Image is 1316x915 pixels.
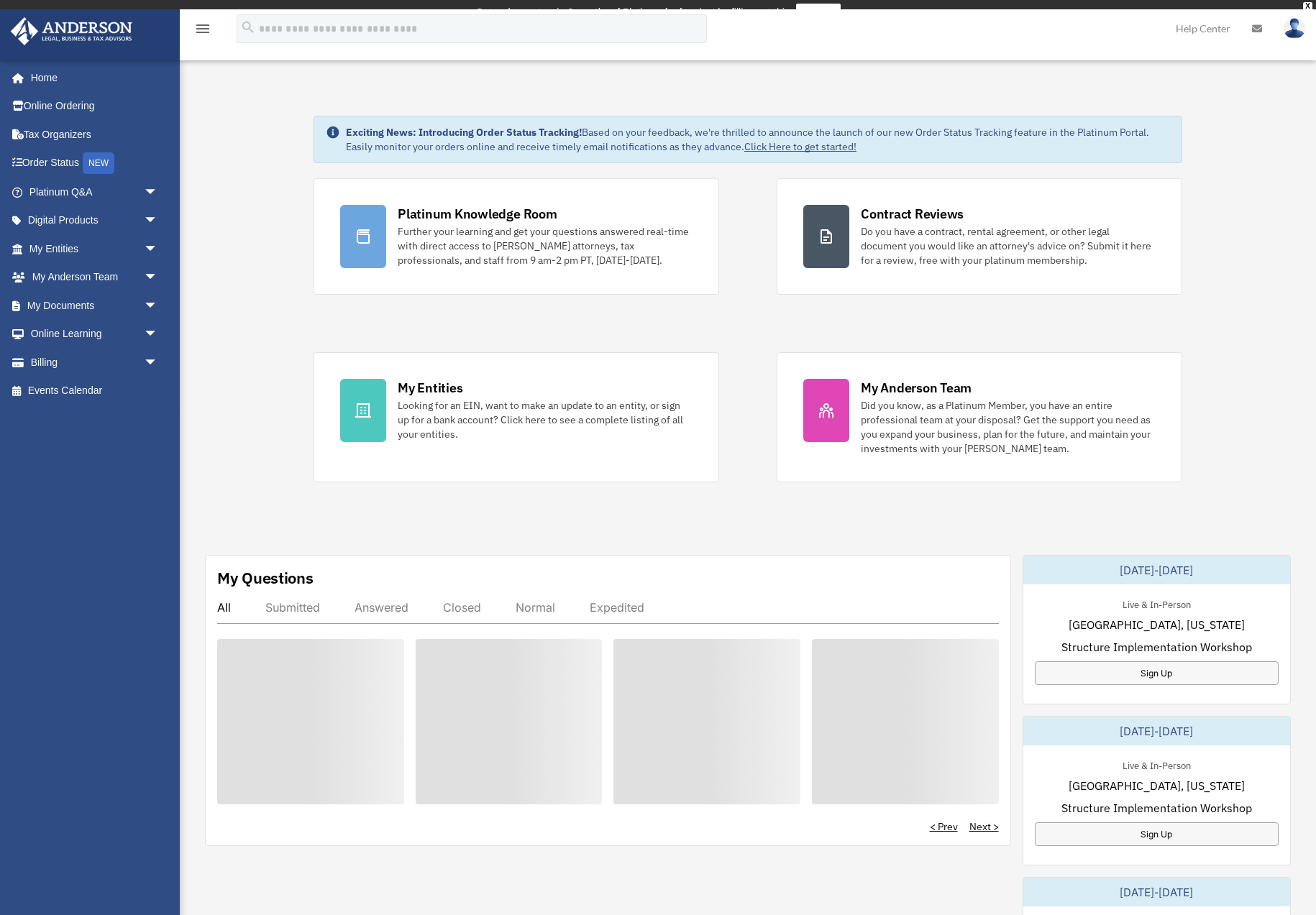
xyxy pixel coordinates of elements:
[1061,799,1252,817] span: Structure Implementation Workshop
[930,819,958,834] a: < Prev
[475,4,790,21] div: Get a chance to win 6 months of Platinum for free just by filling out this
[398,398,693,441] div: Looking for an EIN, want to make an update to an entity, or sign up for a bank account? Click her...
[516,600,555,615] div: Normal
[796,4,841,21] a: survey
[194,25,211,37] a: menu
[777,352,1182,482] a: My Anderson Team Did you know, as a Platinum Member, you have an entire professional team at your...
[777,178,1182,295] a: Contract Reviews Do you have a contract, rental agreement, or other legal document you would like...
[443,600,481,615] div: Closed
[144,178,173,207] span: arrow_drop_down
[10,263,180,292] a: My Anderson Teamarrow_drop_down
[10,291,180,320] a: My Documentsarrow_drop_down
[194,20,211,37] i: menu
[969,819,999,834] a: Next >
[346,126,582,139] strong: Exciting News: Introducing Order Status Tracking!
[861,224,1156,267] div: Do you have a contract, rental agreement, or other legal document you would like an attorney's ad...
[265,600,320,615] div: Submitted
[861,205,964,223] div: Contract Reviews
[1111,757,1202,772] div: Live & In-Person
[861,379,972,397] div: My Anderson Team
[398,205,557,223] div: Platinum Knowledge Room
[10,120,180,149] a: Tax Organizers
[1061,638,1252,656] span: Structure Implementation Workshop
[1069,616,1245,633] span: [GEOGRAPHIC_DATA], [US_STATE]
[744,140,856,153] a: Click Here to get started!
[217,600,231,615] div: All
[144,234,173,264] span: arrow_drop_down
[6,17,137,45] img: Anderson Advisors Platinum Portal
[10,320,180,349] a: Online Learningarrow_drop_down
[346,125,1170,154] div: Based on your feedback, we're thrilled to announce the launch of our new Order Status Tracking fe...
[1023,717,1291,745] div: [DATE]-[DATE]
[1303,2,1312,11] div: close
[1023,878,1291,906] div: [DATE]-[DATE]
[1035,822,1279,846] a: Sign Up
[1023,556,1291,584] div: [DATE]-[DATE]
[144,320,173,349] span: arrow_drop_down
[861,398,1156,456] div: Did you know, as a Platinum Member, you have an entire professional team at your disposal? Get th...
[10,92,180,121] a: Online Ordering
[1035,661,1279,685] a: Sign Up
[10,348,180,377] a: Billingarrow_drop_down
[10,63,173,92] a: Home
[1111,596,1202,611] div: Live & In-Person
[144,291,173,321] span: arrow_drop_down
[10,377,180,405] a: Events Calendar
[314,352,719,482] a: My Entities Looking for an EIN, want to make an update to an entity, or sign up for a bank accoun...
[10,206,180,235] a: Digital Productsarrow_drop_down
[83,152,114,174] div: NEW
[144,263,173,293] span: arrow_drop_down
[144,348,173,377] span: arrow_drop_down
[217,567,314,589] div: My Questions
[355,600,408,615] div: Answered
[590,600,644,615] div: Expedited
[1284,18,1305,39] img: User Pic
[10,149,180,178] a: Order StatusNEW
[398,379,462,397] div: My Entities
[10,234,180,263] a: My Entitiesarrow_drop_down
[1069,777,1245,794] span: [GEOGRAPHIC_DATA], [US_STATE]
[314,178,719,295] a: Platinum Knowledge Room Further your learning and get your questions answered real-time with dire...
[398,224,693,267] div: Further your learning and get your questions answered real-time with direct access to [PERSON_NAM...
[10,178,180,206] a: Platinum Q&Aarrow_drop_down
[144,206,173,236] span: arrow_drop_down
[240,19,256,35] i: search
